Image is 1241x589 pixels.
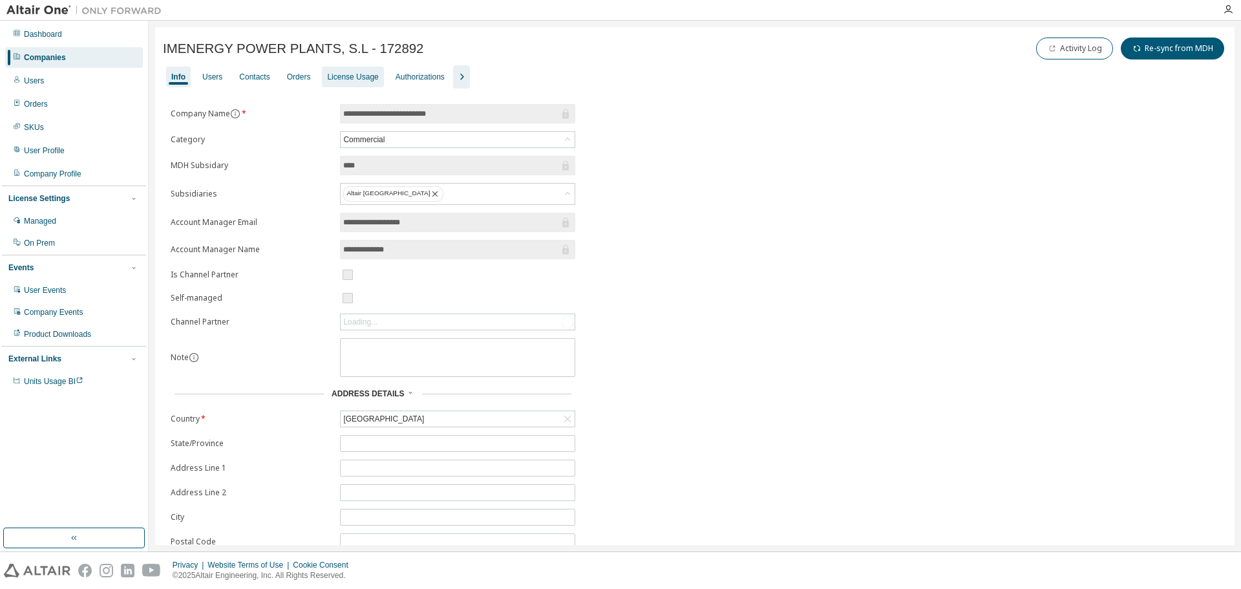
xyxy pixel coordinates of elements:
[341,133,387,147] div: Commercial
[171,414,332,424] label: Country
[171,160,332,171] label: MDH Subsidary
[171,217,332,228] label: Account Manager Email
[207,560,293,570] div: Website Terms of Use
[171,270,332,280] label: Is Channel Partner
[171,438,332,449] label: State/Province
[171,189,332,199] label: Subsidiaries
[343,317,377,327] div: Loading...
[24,52,66,63] div: Companies
[24,169,81,179] div: Company Profile
[202,72,222,82] div: Users
[171,134,332,145] label: Category
[24,99,48,109] div: Orders
[121,564,134,577] img: linkedin.svg
[142,564,161,577] img: youtube.svg
[341,184,575,204] div: Altair [GEOGRAPHIC_DATA]
[171,244,332,255] label: Account Manager Name
[189,352,199,363] button: information
[24,329,91,339] div: Product Downloads
[24,238,55,248] div: On Prem
[171,293,332,303] label: Self-managed
[343,186,443,202] div: Altair [GEOGRAPHIC_DATA]
[100,564,113,577] img: instagram.svg
[24,76,44,86] div: Users
[173,560,207,570] div: Privacy
[171,463,332,473] label: Address Line 1
[163,41,423,56] span: IMENERGY POWER PLANTS, S.L - 172892
[171,72,186,82] div: Info
[24,377,83,386] span: Units Usage BI
[1121,37,1224,59] button: Re-sync from MDH
[171,537,332,547] label: Postal Code
[4,564,70,577] img: altair_logo.svg
[293,560,355,570] div: Cookie Consent
[287,72,311,82] div: Orders
[24,307,83,317] div: Company Events
[24,29,62,39] div: Dashboard
[8,193,70,204] div: License Settings
[327,72,378,82] div: License Usage
[341,412,426,426] div: [GEOGRAPHIC_DATA]
[8,354,61,364] div: External Links
[396,72,445,82] div: Authorizations
[78,564,92,577] img: facebook.svg
[332,389,404,398] span: Address Details
[173,570,356,581] p: © 2025 Altair Engineering, Inc. All Rights Reserved.
[24,145,65,156] div: User Profile
[1036,37,1113,59] button: Activity Log
[171,352,189,363] label: Note
[171,317,332,327] label: Channel Partner
[171,487,332,498] label: Address Line 2
[8,262,34,273] div: Events
[341,314,575,330] div: Loading...
[171,109,332,119] label: Company Name
[24,216,56,226] div: Managed
[341,132,575,147] div: Commercial
[24,122,44,133] div: SKUs
[24,285,66,295] div: User Events
[341,411,575,427] div: [GEOGRAPHIC_DATA]
[230,109,240,119] button: information
[6,4,168,17] img: Altair One
[171,512,332,522] label: City
[239,72,270,82] div: Contacts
